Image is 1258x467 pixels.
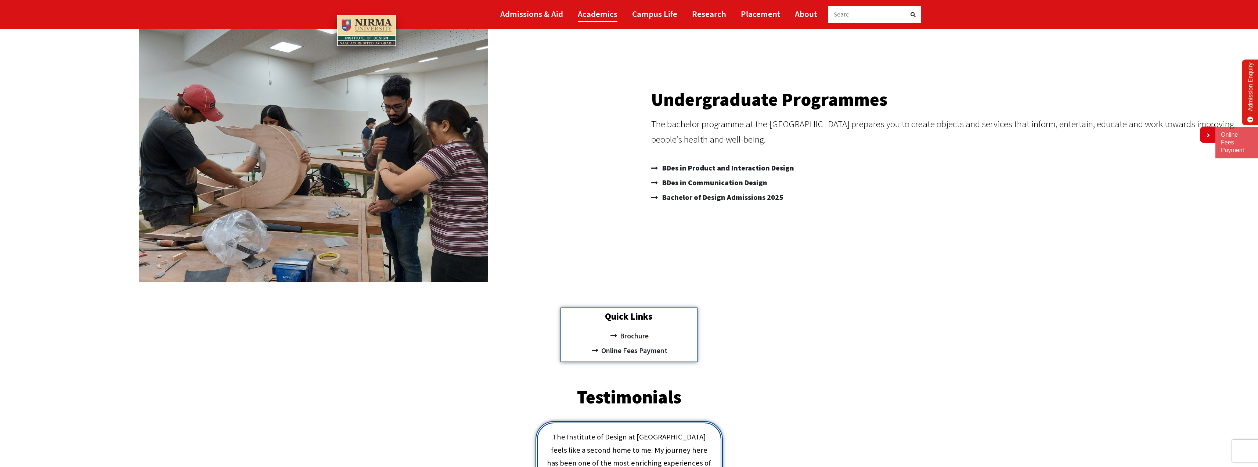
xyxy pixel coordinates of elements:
a: Bachelor of Design Admissions 2025 [651,190,1251,205]
a: Online Fees Payment [565,343,693,358]
h2: Testimonials [528,388,730,406]
a: Brochure [565,328,693,343]
a: Online Fees Payment [1221,131,1252,154]
h2: Undergraduate Programmes [651,90,1251,109]
a: Academics [578,6,617,22]
a: Research [692,6,726,22]
img: Copy-of-20211119_172723-950x732 [139,13,488,282]
p: The bachelor programme at the [GEOGRAPHIC_DATA] prepares you to create objects and services that ... [651,116,1251,147]
span: Bachelor of Design Admissions 2025 [660,190,783,205]
span: BDes in Product and Interaction Design [660,161,794,175]
a: BDes in Product and Interaction Design [651,161,1251,175]
span: Searc [834,10,849,18]
h2: Quick Links [565,312,693,321]
span: Brochure [618,328,649,343]
a: About [795,6,817,22]
a: Admissions & Aid [500,6,563,22]
a: BDes in Communication Design [651,175,1251,190]
span: BDes in Communication Design [660,175,767,190]
a: Campus Life [632,6,677,22]
img: main_logo [337,15,396,46]
span: Online Fees Payment [599,343,667,358]
a: Placement [741,6,780,22]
